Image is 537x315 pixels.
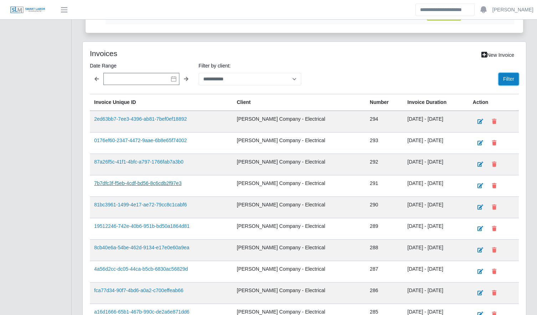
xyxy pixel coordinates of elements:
td: [DATE] - [DATE] [403,261,469,282]
th: Client [232,94,365,111]
a: 81bc3961-1499-4e17-ae72-79cc8c1cabf6 [94,202,187,207]
td: [DATE] - [DATE] [403,239,469,261]
td: 289 [365,218,403,239]
td: [DATE] - [DATE] [403,196,469,218]
a: [PERSON_NAME] [492,6,533,14]
td: 294 [365,111,403,132]
td: [DATE] - [DATE] [403,282,469,304]
a: 4a56d2cc-dc05-44ca-b5cb-6830ac56829d [94,266,188,272]
a: 87a26f5c-41f1-4bfc-a797-1766fab7a3b0 [94,159,184,165]
td: [DATE] - [DATE] [403,132,469,154]
td: [DATE] - [DATE] [403,218,469,239]
a: a16d1666-65b1-467b-990c-de2a6e871dd6 [94,309,189,315]
a: 2ed63bb7-7ee3-4396-ab81-7bef0ef18892 [94,116,187,122]
td: 286 [365,282,403,304]
td: [PERSON_NAME] Company - Electrical [232,218,365,239]
td: 288 [365,239,403,261]
td: [PERSON_NAME] Company - Electrical [232,239,365,261]
th: Number [365,94,403,111]
a: New Invoice [477,49,519,61]
a: 7b7dfc3f-f5eb-4cdf-bd56-8c6cdb2f97e3 [94,180,181,186]
a: 0176ef60-2347-4472-9aae-6b8e65f74002 [94,137,187,143]
td: [PERSON_NAME] Company - Electrical [232,261,365,282]
td: [PERSON_NAME] Company - Electrical [232,282,365,304]
a: 8cb40e6a-54be-462d-9134-e17e0e60a9ea [94,245,189,250]
td: [PERSON_NAME] Company - Electrical [232,154,365,175]
td: [DATE] - [DATE] [403,175,469,196]
a: 19512246-742e-40b6-951b-bd50a1864d81 [94,223,190,229]
td: 291 [365,175,403,196]
td: [PERSON_NAME] Company - Electrical [232,132,365,154]
input: Search [415,4,475,16]
th: Action [469,94,519,111]
button: Filter [498,73,519,85]
h4: Invoices [90,49,262,58]
label: Filter by client: [199,61,302,70]
td: [DATE] - [DATE] [403,154,469,175]
td: [PERSON_NAME] Company - Electrical [232,111,365,132]
label: Date Range [90,61,193,70]
a: fca77d34-90f7-4bd6-a0a2-c700effeab66 [94,287,183,293]
td: 292 [365,154,403,175]
td: [DATE] - [DATE] [403,111,469,132]
img: SLM Logo [10,6,46,14]
td: 293 [365,132,403,154]
th: Invoice Unique ID [90,94,232,111]
th: Invoice Duration [403,94,469,111]
td: 287 [365,261,403,282]
td: [PERSON_NAME] Company - Electrical [232,196,365,218]
td: 290 [365,196,403,218]
td: [PERSON_NAME] Company - Electrical [232,175,365,196]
